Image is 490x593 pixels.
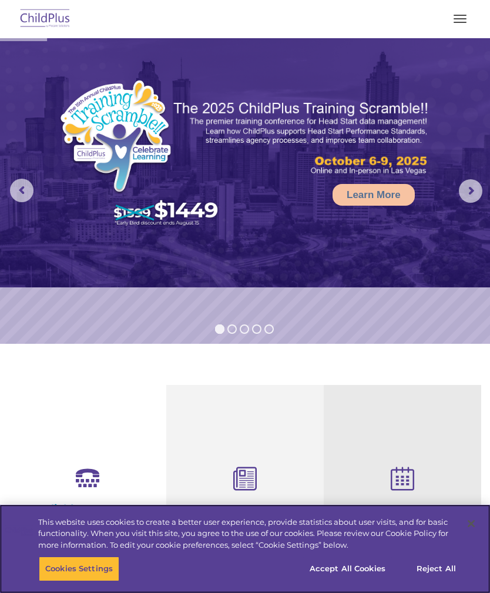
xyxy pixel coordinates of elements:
button: Reject All [400,557,473,581]
a: Learn More [333,184,415,206]
button: Accept All Cookies [303,557,392,581]
div: This website uses cookies to create a better user experience, provide statistics about user visit... [38,517,456,551]
button: Cookies Settings [39,557,119,581]
img: ChildPlus by Procare Solutions [18,5,73,33]
button: Close [458,511,484,537]
h4: Reliable Customer Support [18,502,157,528]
